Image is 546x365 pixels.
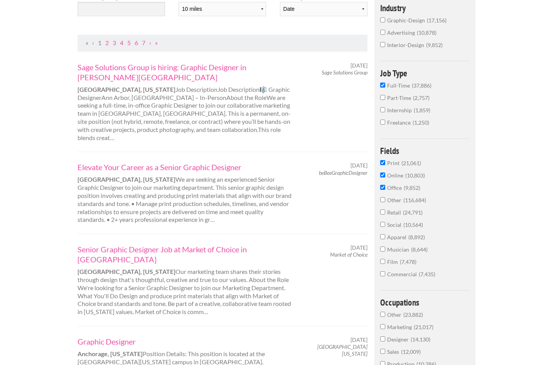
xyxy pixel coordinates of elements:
em: [GEOGRAPHIC_DATA][US_STATE] [317,343,367,357]
span: Marketing [387,324,414,330]
span: advertising [387,29,417,36]
span: interior-design [387,42,426,48]
input: Full-Time37,886 [380,83,385,88]
input: Freelance1,250 [380,120,385,125]
span: Previous Page [92,39,94,46]
strong: [GEOGRAPHIC_DATA], [US_STATE] [78,268,175,275]
em: Sage Solutions Group [322,69,367,76]
span: 21,017 [414,324,433,330]
span: 21,061 [401,160,421,166]
a: Graphic Designer [78,336,292,346]
strong: [GEOGRAPHIC_DATA], [US_STATE] [78,86,175,93]
span: 116,684 [403,197,426,203]
a: Senior Graphic Designer Job at Market of Choice in [GEOGRAPHIC_DATA] [78,244,292,264]
input: Other116,684 [380,197,385,202]
div: We are seeking an experienced Senior Graphic Designer to join our marketing department. This seni... [71,162,298,224]
a: Page 1 [98,39,101,46]
a: Page 6 [135,39,138,46]
input: Musician8,644 [380,247,385,252]
span: 10,564 [403,221,423,228]
span: Office [387,184,404,191]
span: Full-Time [387,82,412,89]
span: 37,886 [412,82,431,89]
strong: Anchorage, [US_STATE] [78,350,143,357]
span: 9,852 [426,42,443,48]
input: Internship1,859 [380,107,385,112]
span: Freelance [387,119,413,126]
span: 7,435 [419,271,435,277]
input: Retail24,791 [380,210,385,215]
span: [DATE] [351,162,367,169]
em: beBeeGraphicDesigner [319,169,367,176]
span: 9,852 [404,184,420,191]
span: 23,882 [403,311,423,318]
span: Other [387,197,403,203]
span: 10,803 [405,172,425,179]
a: Last Page, Page 3789 [155,39,158,46]
div: Our marketing team shares their stories through design that's thoughtful, creative and true to ou... [71,244,298,316]
input: Social10,564 [380,222,385,227]
span: Retail [387,209,403,216]
span: [DATE] [351,336,367,343]
span: Part-Time [387,95,413,101]
span: 8,644 [411,246,428,253]
h4: Fields [380,146,470,155]
a: Page 2 [105,39,109,46]
span: First Page [86,39,88,46]
span: [DATE] [351,244,367,251]
span: Designer [387,336,411,343]
span: 2,757 [413,95,430,101]
span: 24,791 [403,209,423,216]
em: Market of Choice [330,251,367,258]
input: Commercial7,435 [380,271,385,276]
span: Internship [387,107,414,113]
span: 1,250 [413,119,429,126]
span: Film [387,259,400,265]
input: Other23,882 [380,312,385,317]
h4: Industry [380,3,470,12]
h4: Job Type [380,69,470,78]
input: Part-Time2,757 [380,95,385,100]
input: Film7,478 [380,259,385,264]
input: Online10,803 [380,172,385,177]
input: Apparel8,892 [380,234,385,239]
span: Print [387,160,401,166]
span: 7,478 [400,259,416,265]
div: Job DescriptionJob Description🎼 Graphic DesignerAnn Arbor, [GEOGRAPHIC_DATA] – In-PersonAbout the... [71,62,298,142]
input: graphic-design17,156 [380,17,385,22]
a: Page 5 [127,39,131,46]
span: 14,130 [411,336,430,343]
select: Sort results by [280,2,367,16]
span: Online [387,172,405,179]
span: Apparel [387,234,408,240]
input: Sales12,009 [380,349,385,354]
span: Commercial [387,271,419,277]
span: 17,156 [427,17,447,24]
h4: Occupations [380,298,470,307]
span: Musician [387,246,411,253]
strong: [GEOGRAPHIC_DATA], [US_STATE] [78,176,175,183]
span: 10,878 [417,29,436,36]
input: Office9,852 [380,185,385,190]
input: advertising10,878 [380,30,385,35]
span: 12,009 [401,348,421,355]
span: 8,892 [408,234,425,240]
span: Other [387,311,403,318]
a: Next Page [149,39,151,46]
a: Sage Solutions Group is hiring: Graphic Designer in [PERSON_NAME][GEOGRAPHIC_DATA] [78,62,292,82]
span: Sales [387,348,401,355]
span: graphic-design [387,17,427,24]
span: Social [387,221,403,228]
input: Marketing21,017 [380,324,385,329]
span: 1,859 [414,107,430,113]
a: Page 4 [120,39,123,46]
input: Print21,061 [380,160,385,165]
a: Elevate Your Career as a Senior Graphic Designer [78,162,292,172]
input: interior-design9,852 [380,42,385,47]
input: Designer14,130 [380,336,385,341]
a: Page 7 [142,39,145,46]
span: [DATE] [351,62,367,69]
a: Page 3 [113,39,116,46]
